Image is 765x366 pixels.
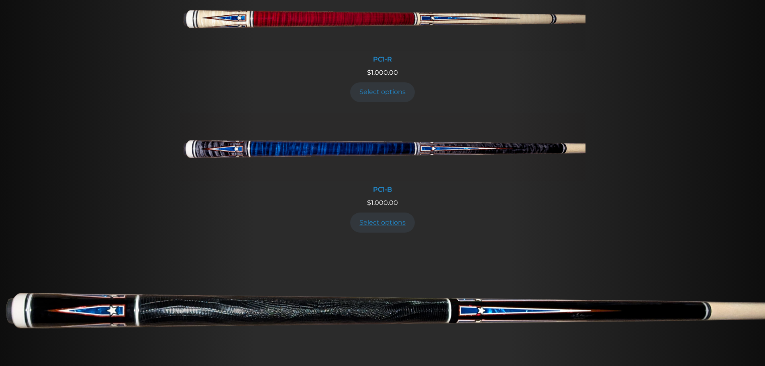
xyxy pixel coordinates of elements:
[350,213,415,232] a: Add to cart: “PC1-B”
[180,55,585,63] div: PC1-R
[367,69,398,76] span: 1,000.00
[367,69,371,76] span: $
[180,113,585,198] a: PC1-B PC1-B
[367,199,371,207] span: $
[180,186,585,193] div: PC1-B
[367,199,398,207] span: 1,000.00
[180,113,585,181] img: PC1-B
[350,82,415,102] a: Add to cart: “PC1-R”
